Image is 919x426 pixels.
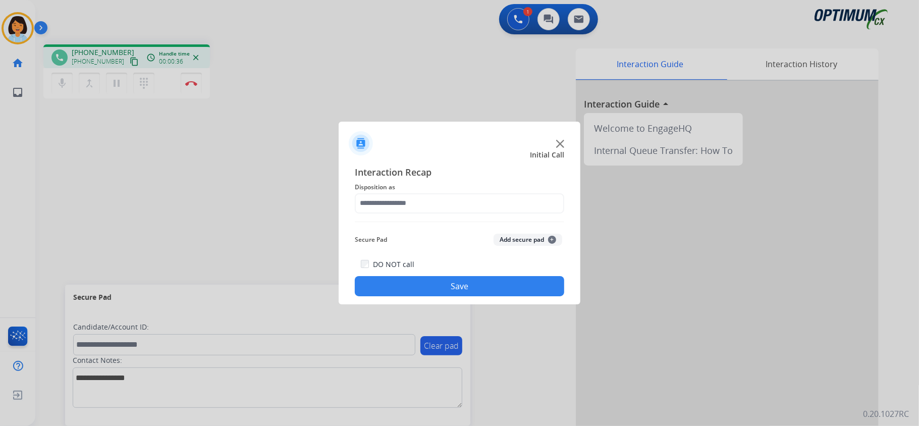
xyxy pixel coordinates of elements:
[355,234,387,246] span: Secure Pad
[355,165,564,181] span: Interaction Recap
[548,236,556,244] span: +
[494,234,562,246] button: Add secure pad+
[355,276,564,296] button: Save
[355,181,564,193] span: Disposition as
[530,150,564,160] span: Initial Call
[373,259,414,270] label: DO NOT call
[349,131,373,155] img: contactIcon
[863,408,909,420] p: 0.20.1027RC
